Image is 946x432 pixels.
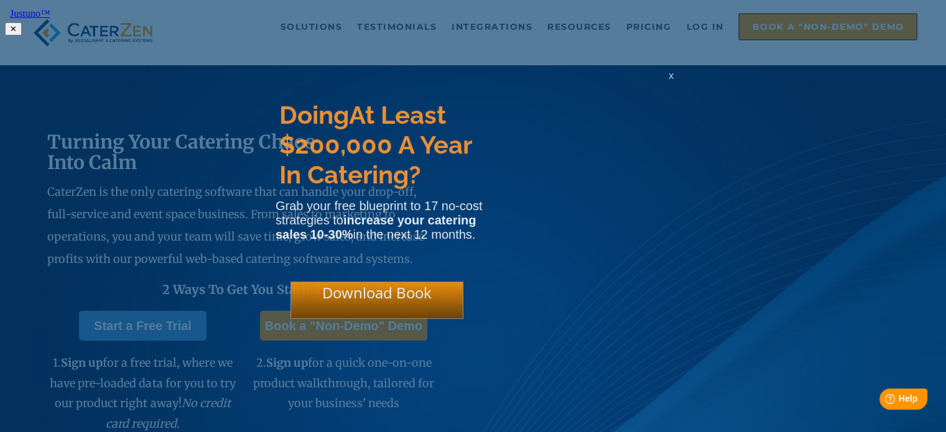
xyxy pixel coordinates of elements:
[322,282,432,303] span: Download Book
[290,282,463,319] div: Download Book
[279,100,471,189] span: At Least $200,000 A Year In Catering?
[835,384,932,418] iframe: Help widget launcher
[276,213,476,241] strong: increase your catering sales 10-30%
[279,100,349,129] span: Doing
[669,70,674,81] span: x
[5,22,22,35] button: ✕
[276,199,482,241] span: Grab your free blueprint to 17 no-cost strategies to in the next 12 months.
[661,70,681,94] div: x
